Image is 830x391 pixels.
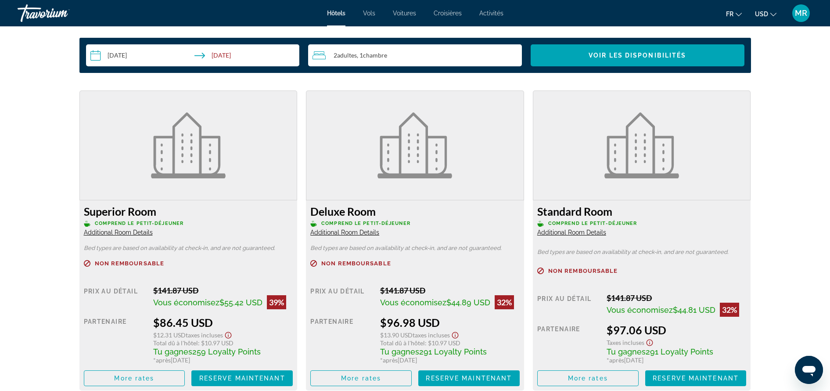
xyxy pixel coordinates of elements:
[537,249,747,255] p: Bed types are based on availability at check-in, and are not guaranteed.
[153,339,293,347] div: : $10.97 USD
[644,337,655,347] button: Show Taxes and Fees disclaimer
[380,347,419,356] span: Tu gagnes
[334,52,357,59] span: 2
[380,298,446,307] span: Vous économisez
[84,286,147,309] div: Prix au détail
[790,4,812,22] button: User Menu
[341,375,381,382] span: More rates
[446,298,490,307] span: $44.89 USD
[321,261,391,266] span: Non remboursable
[413,331,450,339] span: Taxes incluses
[755,11,768,18] span: USD
[726,7,742,20] button: Change language
[653,375,739,382] span: Reserve maintenant
[607,347,646,356] span: Tu gagnes
[537,205,747,218] h3: Standard Room
[114,375,154,382] span: More rates
[673,305,715,315] span: $44.81 USD
[495,295,514,309] div: 32%
[84,245,293,251] p: Bed types are based on availability at check-in, and are not guaranteed.
[308,44,522,66] button: Travelers: 2 adults, 0 children
[548,268,618,274] span: Non remboursable
[310,370,412,386] button: More rates
[310,205,520,218] h3: Deluxe Room
[86,44,300,66] button: Check-in date: Oct 29, 2025 Check-out date: Oct 30, 2025
[479,10,503,17] a: Activités
[380,356,520,364] div: * [DATE]
[310,316,374,364] div: Partenaire
[192,347,261,356] span: 259 Loyalty Points
[310,286,374,309] div: Prix au détail
[795,9,807,18] span: MR
[380,286,520,295] div: $141.87 USD
[393,10,416,17] a: Voitures
[223,329,234,339] button: Show Taxes and Fees disclaimer
[84,316,147,364] div: Partenaire
[426,375,512,382] span: Reserve maintenant
[755,7,776,20] button: Change currency
[357,52,387,59] span: , 1
[380,316,520,329] div: $96.98 USD
[607,293,746,303] div: $141.87 USD
[434,10,462,17] a: Croisières
[199,375,285,382] span: Reserve maintenant
[383,356,398,364] span: après
[537,293,600,317] div: Prix au détail
[84,205,293,218] h3: Superior Room
[607,339,644,346] span: Taxes incluses
[267,295,286,309] div: 39%
[18,2,105,25] a: Travorium
[153,339,198,347] span: Total dû à l'hôtel
[86,44,744,66] div: Search widget
[607,305,673,315] span: Vous économisez
[609,356,624,364] span: après
[537,229,606,236] span: Additional Room Details
[321,221,410,226] span: Comprend le petit-déjeuner
[363,51,387,59] span: Chambre
[380,339,425,347] span: Total dû à l'hôtel
[726,11,733,18] span: fr
[645,370,747,386] button: Reserve maintenant
[646,347,713,356] span: 291 Loyalty Points
[548,221,637,226] span: Comprend le petit-déjeuner
[795,356,823,384] iframe: Bouton de lancement de la fenêtre de messagerie
[153,347,192,356] span: Tu gagnes
[153,356,293,364] div: * [DATE]
[568,375,608,382] span: More rates
[419,347,487,356] span: 291 Loyalty Points
[191,370,293,386] button: Reserve maintenant
[156,356,171,364] span: après
[363,10,375,17] a: Vols
[153,331,186,339] span: $12.31 USD
[153,298,219,307] span: Vous économisez
[186,331,223,339] span: Taxes incluses
[607,356,746,364] div: * [DATE]
[377,112,452,178] img: hotel.svg
[310,229,379,236] span: Additional Room Details
[604,112,679,178] img: hotel.svg
[151,112,226,178] img: hotel.svg
[327,10,345,17] a: Hôtels
[450,329,460,339] button: Show Taxes and Fees disclaimer
[380,331,413,339] span: $13.90 USD
[537,323,600,364] div: Partenaire
[153,316,293,329] div: $86.45 USD
[380,339,520,347] div: : $10.97 USD
[153,286,293,295] div: $141.87 USD
[531,44,744,66] button: Voir les disponibilités
[95,221,184,226] span: Comprend le petit-déjeuner
[720,303,739,317] div: 32%
[607,323,746,337] div: $97.06 USD
[537,370,639,386] button: More rates
[418,370,520,386] button: Reserve maintenant
[337,51,357,59] span: Adultes
[95,261,165,266] span: Non remboursable
[84,229,153,236] span: Additional Room Details
[589,52,686,59] span: Voir les disponibilités
[310,245,520,251] p: Bed types are based on availability at check-in, and are not guaranteed.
